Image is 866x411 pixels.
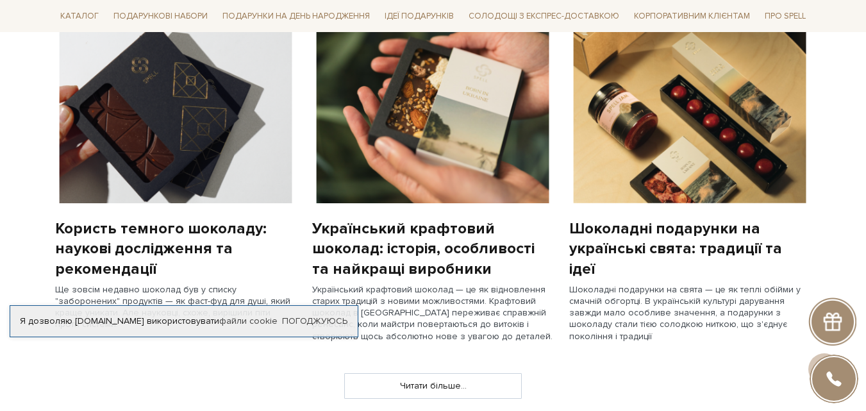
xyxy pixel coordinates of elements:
[282,315,347,327] a: Погоджуюсь
[312,219,554,279] div: Український крафтовий шоколад: історія, особливості та найкращі виробники
[55,6,104,26] span: Каталог
[379,6,459,26] span: Ідеї подарунків
[760,6,811,26] span: Про Spell
[569,22,811,203] img: Шоколадні подарунки на українські свята: традиції та ідеї
[55,219,297,279] div: Користь темного шоколаду: наукові дослідження та рекомендації
[629,5,755,27] a: Корпоративним клієнтам
[312,22,554,203] img: Український крафтовий шоколад: історія, особливості та найкращі виробники
[217,6,375,26] span: Подарунки на День народження
[463,5,624,27] a: Солодощі з експрес-доставкою
[219,315,278,326] a: файли cookie
[312,284,554,342] div: Український крафтовий шоколад — це як відновлення старих традицій з новими можливостями. Крафтови...
[569,219,811,279] div: Шоколадні подарунки на українські свята: традиції та ідеї
[55,22,297,203] img: Користь темного шоколаду: наукові дослідження та рекомендації
[108,6,213,26] span: Подарункові набори
[345,374,521,398] a: Читати більше...
[10,315,358,327] div: Я дозволяю [DOMAIN_NAME] використовувати
[569,284,811,342] div: Шоколадні подарунки на свята — це як теплі обійми у смачній обгортці. В українській культурі дару...
[55,284,297,331] div: Ще зовсім недавно шоколад був у списку "заборонених" продуктів — як фаст-фуд для душі, який краще...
